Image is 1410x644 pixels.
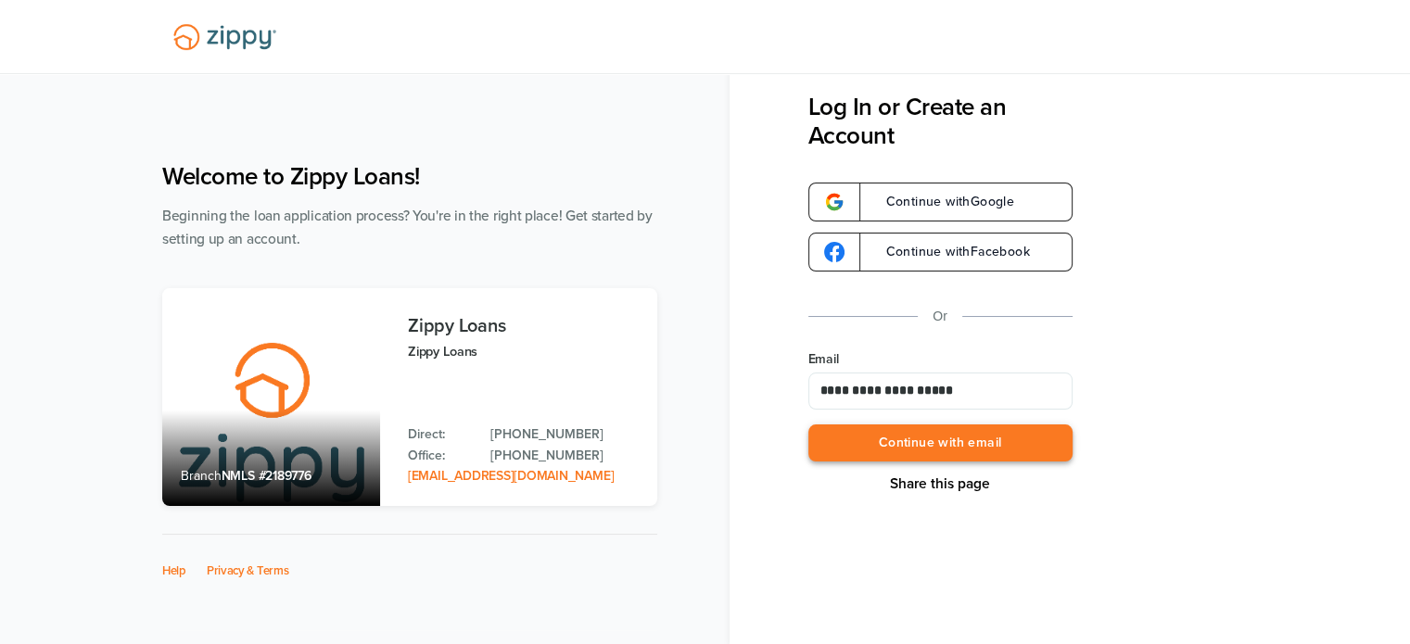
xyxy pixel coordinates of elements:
p: Direct: [408,424,472,445]
p: Office: [408,446,472,466]
a: Direct Phone: 512-975-2947 [490,424,639,445]
h3: Log In or Create an Account [808,93,1073,150]
span: Continue with Google [868,196,1015,208]
span: NMLS #2189776 [222,468,311,484]
button: Share This Page [884,474,996,493]
a: google-logoContinue withGoogle [808,183,1073,221]
input: Email Address [808,373,1073,410]
p: Or [933,305,947,328]
a: Privacy & Terms [207,563,289,578]
a: Email Address: zippyguide@zippymh.com [408,468,614,484]
h3: Zippy Loans [408,316,639,336]
span: Branch [181,468,222,484]
span: Beginning the loan application process? You're in the right place! Get started by setting up an a... [162,208,653,247]
img: google-logo [824,242,845,262]
a: Help [162,563,186,578]
a: Office Phone: 512-975-2947 [490,446,639,466]
img: Lender Logo [162,16,287,58]
h1: Welcome to Zippy Loans! [162,162,657,191]
p: Zippy Loans [408,341,639,362]
img: google-logo [824,192,845,212]
span: Continue with Facebook [868,246,1030,259]
label: Email [808,350,1073,369]
button: Continue with email [808,424,1073,462]
a: google-logoContinue withFacebook [808,233,1073,271]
